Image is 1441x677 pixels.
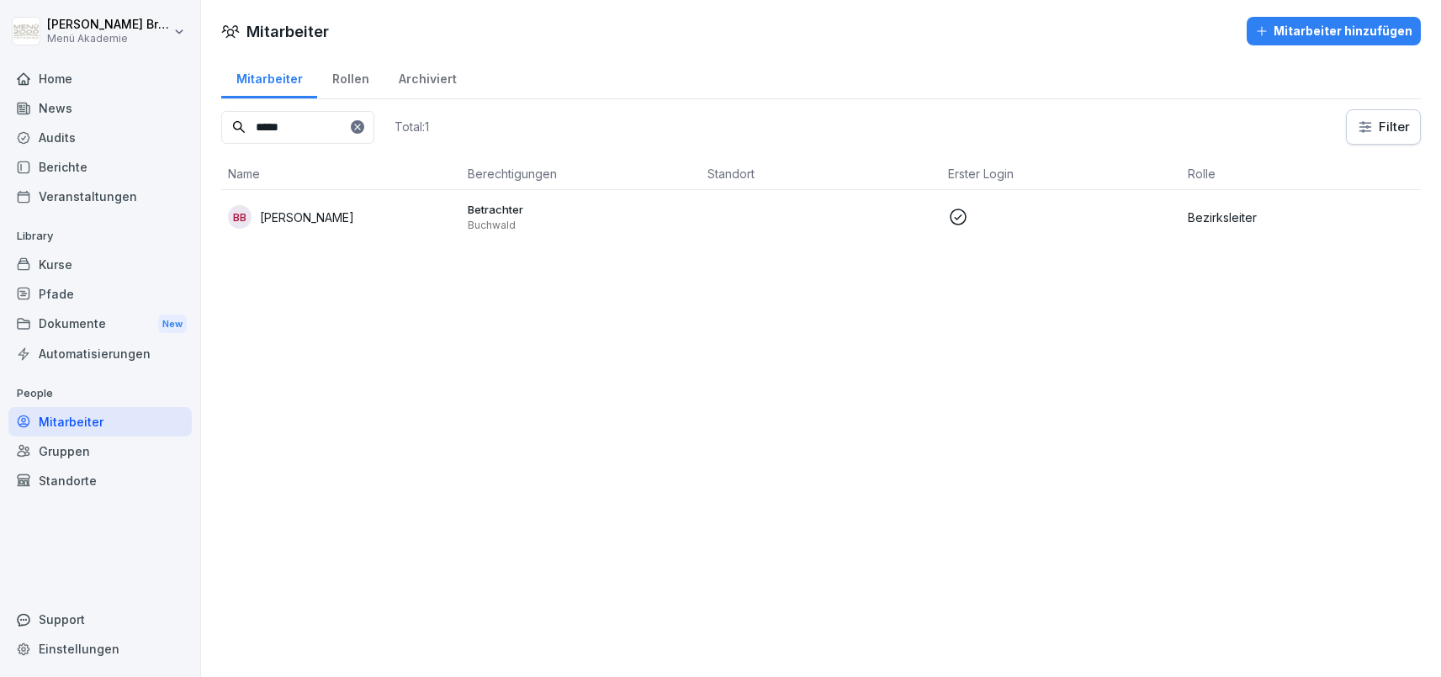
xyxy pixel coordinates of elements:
a: Veranstaltungen [8,182,192,211]
p: [PERSON_NAME] [260,209,354,226]
a: Archiviert [384,56,471,98]
p: Menü Akademie [47,33,170,45]
div: Dokumente [8,309,192,340]
div: Support [8,605,192,634]
th: Berechtigungen [461,158,701,190]
div: Filter [1357,119,1410,135]
div: BB [228,205,252,229]
p: People [8,380,192,407]
th: Standort [701,158,940,190]
p: Library [8,223,192,250]
a: Mitarbeiter [221,56,317,98]
a: Automatisierungen [8,339,192,368]
a: Audits [8,123,192,152]
div: Mitarbeiter hinzufügen [1255,22,1412,40]
th: Name [221,158,461,190]
a: DokumenteNew [8,309,192,340]
a: Gruppen [8,436,192,466]
a: Einstellungen [8,634,192,664]
a: Berichte [8,152,192,182]
h1: Mitarbeiter [246,20,329,43]
div: New [158,315,187,334]
button: Filter [1347,110,1420,144]
a: Kurse [8,250,192,279]
p: Betrachter [468,202,694,217]
p: Total: 1 [395,119,429,135]
a: Standorte [8,466,192,495]
th: Rolle [1181,158,1421,190]
p: Buchwald [468,219,694,232]
p: Bezirksleiter [1188,209,1414,226]
a: Pfade [8,279,192,309]
button: Mitarbeiter hinzufügen [1247,17,1421,45]
p: [PERSON_NAME] Bruns [47,18,170,32]
a: Home [8,64,192,93]
a: Rollen [317,56,384,98]
a: News [8,93,192,123]
a: Mitarbeiter [8,407,192,436]
th: Erster Login [941,158,1181,190]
